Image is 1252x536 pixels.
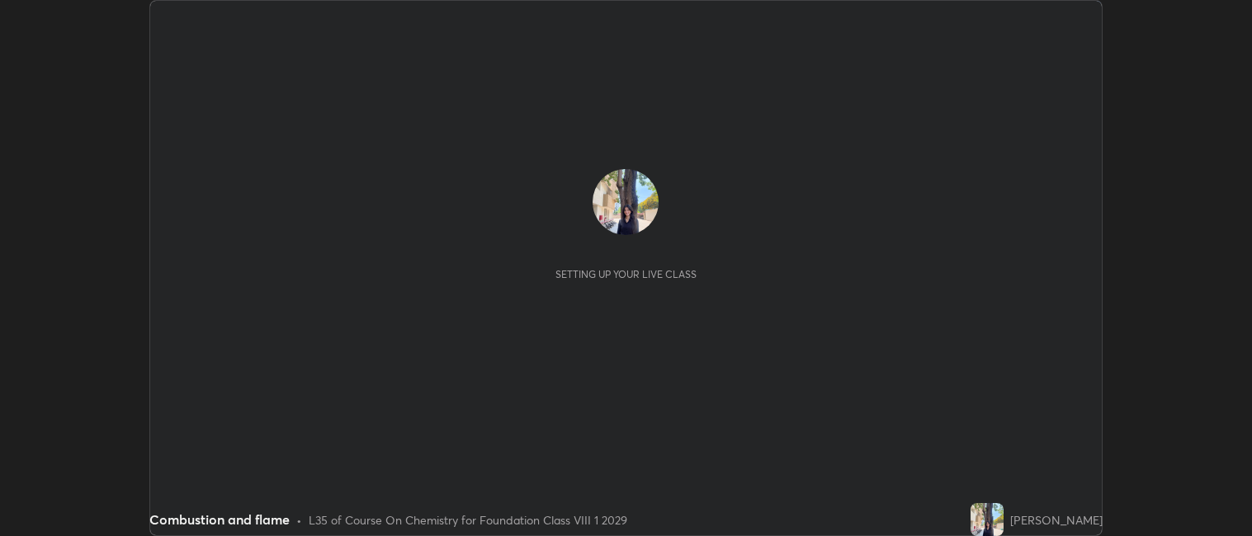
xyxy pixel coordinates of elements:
[971,503,1004,536] img: 12d20501be434fab97a938420e4acf76.jpg
[555,268,697,280] div: Setting up your live class
[149,510,290,529] div: Combustion and flame
[309,511,627,529] div: L35 of Course On Chemistry for Foundation Class VIII 1 2029
[1010,511,1103,529] div: [PERSON_NAME]
[296,511,302,529] div: •
[593,169,659,235] img: 12d20501be434fab97a938420e4acf76.jpg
